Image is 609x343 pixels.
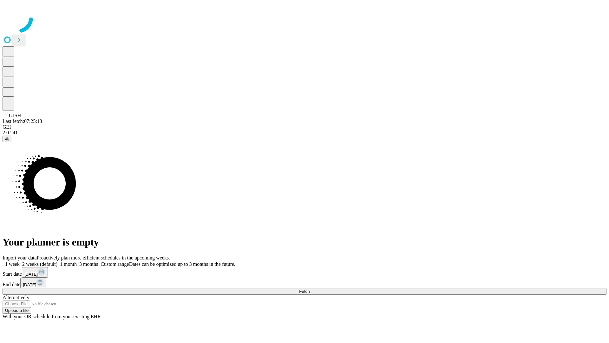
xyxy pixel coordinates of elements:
[3,307,31,314] button: Upload a file
[9,113,21,118] span: GJSH
[129,261,235,267] span: Dates can be optimized up to 3 months in the future.
[3,295,29,300] span: Alternatively
[22,267,48,278] button: [DATE]
[3,236,606,248] h1: Your planner is empty
[3,278,606,288] div: End date
[3,314,101,319] span: With your OR schedule from your existing EHR
[5,261,20,267] span: 1 week
[3,255,37,260] span: Import your data
[22,261,57,267] span: 2 weeks (default)
[37,255,170,260] span: Proactively plan more efficient schedules in the upcoming weeks.
[3,288,606,295] button: Fetch
[23,282,36,287] span: [DATE]
[5,137,10,141] span: @
[24,272,38,277] span: [DATE]
[3,130,606,136] div: 2.0.241
[79,261,98,267] span: 3 months
[101,261,129,267] span: Custom range
[299,289,310,294] span: Fetch
[60,261,77,267] span: 1 month
[3,124,606,130] div: GEI
[3,118,42,124] span: Last fetch: 07:25:13
[20,278,46,288] button: [DATE]
[3,136,12,142] button: @
[3,267,606,278] div: Start date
